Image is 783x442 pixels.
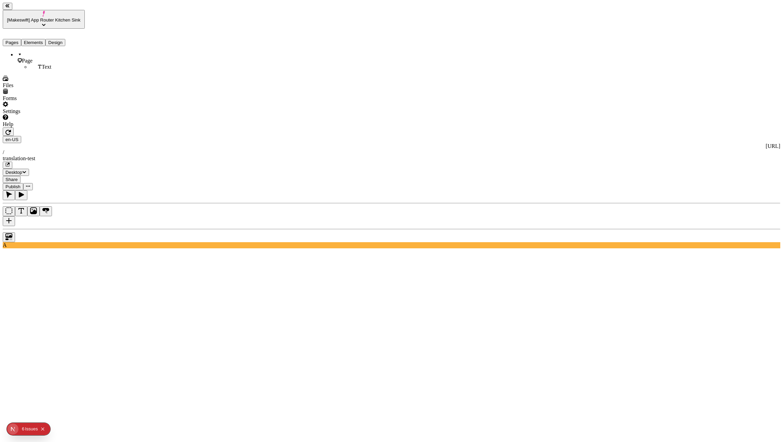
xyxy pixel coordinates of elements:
p: Cookie Test Route [3,5,100,12]
span: Text [42,64,51,70]
span: Publish [5,184,21,189]
div: Settings [3,108,85,114]
button: Text [15,206,27,216]
button: Button [40,206,52,216]
div: Forms [3,95,85,101]
div: Files [3,82,85,88]
button: Elements [21,39,46,46]
span: Desktop [5,170,22,175]
button: Pages [3,39,21,46]
div: A [3,242,780,248]
span: en-US [5,137,18,142]
button: Open locale picker [3,136,21,143]
button: [Makeswift] App Router Kitchen Sink [3,10,85,29]
span: Page [22,58,32,64]
div: [URL] [3,143,780,149]
div: Help [3,121,85,127]
span: [Makeswift] App Router Kitchen Sink [7,17,81,23]
button: Design [45,39,65,46]
button: Share [3,176,21,183]
div: / [3,149,780,155]
div: translation-test [3,155,780,162]
button: Image [27,206,40,216]
button: Box [3,206,15,216]
button: Desktop [3,169,29,176]
span: Share [5,177,18,182]
button: Publish [3,183,23,190]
